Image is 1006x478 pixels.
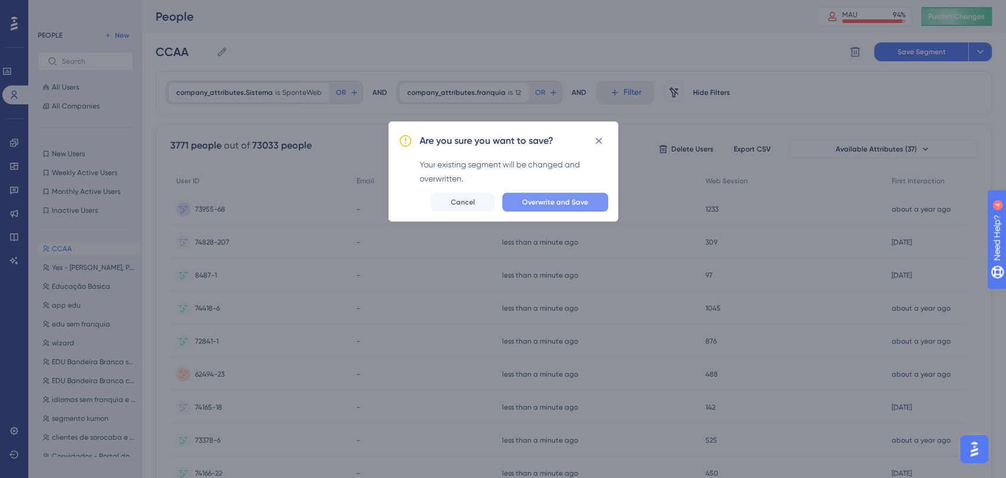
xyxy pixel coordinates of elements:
[956,431,992,467] iframe: UserGuiding AI Assistant Launcher
[420,157,608,186] div: Your existing segment will be changed and overwritten.
[82,6,85,15] div: 4
[451,197,475,207] span: Cancel
[28,3,74,17] span: Need Help?
[420,134,553,148] h2: Are you sure you want to save?
[522,197,588,207] span: Overwrite and Save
